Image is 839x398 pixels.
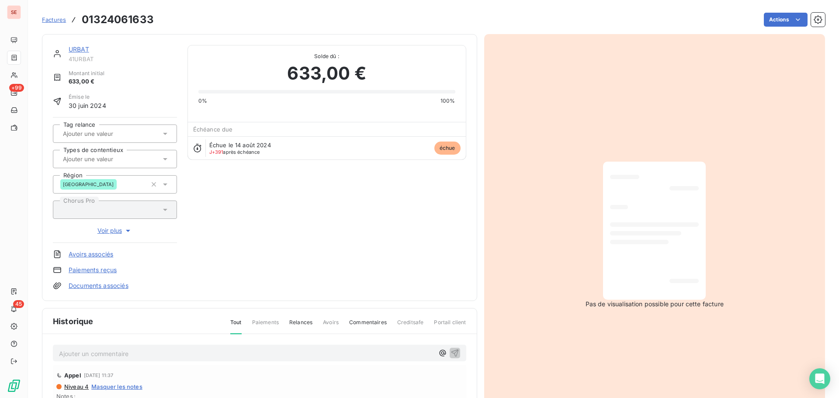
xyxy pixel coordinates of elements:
[42,16,66,23] span: Factures
[53,226,177,235] button: Voir plus
[13,300,24,308] span: 45
[209,149,223,155] span: J+391
[97,226,132,235] span: Voir plus
[62,130,150,138] input: Ajouter une valeur
[586,300,724,308] span: Pas de visualisation possible pour cette facture
[62,155,150,163] input: Ajouter une valeur
[91,383,142,390] span: Masquer les notes
[69,55,177,62] span: 41URBAT
[434,142,461,155] span: échue
[69,69,104,77] span: Montant initial
[9,84,24,92] span: +99
[764,13,808,27] button: Actions
[64,372,81,379] span: Appel
[434,318,466,333] span: Portail client
[209,142,271,149] span: Échue le 14 août 2024
[53,315,94,327] span: Historique
[198,52,455,60] span: Solde dû :
[69,101,106,110] span: 30 juin 2024
[42,15,66,24] a: Factures
[230,318,242,334] span: Tout
[809,368,830,389] div: Open Intercom Messenger
[349,318,387,333] span: Commentaires
[69,266,117,274] a: Paiements reçus
[198,97,207,105] span: 0%
[69,93,106,101] span: Émise le
[69,45,89,53] a: URBAT
[252,318,279,333] span: Paiements
[69,77,104,86] span: 633,00 €
[397,318,424,333] span: Creditsafe
[69,281,128,290] a: Documents associés
[84,373,114,378] span: [DATE] 11:37
[82,12,154,28] h3: 01324061633
[193,126,233,133] span: Échéance due
[323,318,339,333] span: Avoirs
[440,97,455,105] span: 100%
[63,182,114,187] span: [GEOGRAPHIC_DATA]
[287,60,366,87] span: 633,00 €
[69,250,113,259] a: Avoirs associés
[289,318,312,333] span: Relances
[209,149,260,155] span: après échéance
[7,379,21,393] img: Logo LeanPay
[7,5,21,19] div: SE
[63,383,89,390] span: Niveau 4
